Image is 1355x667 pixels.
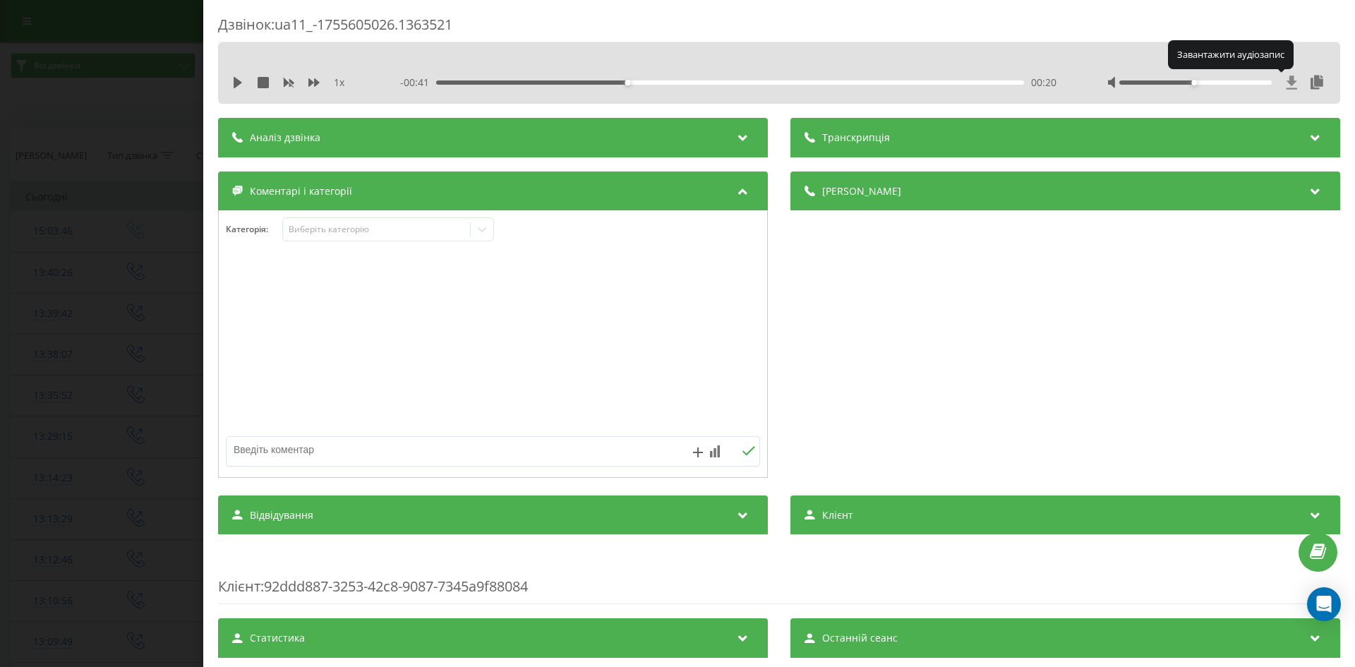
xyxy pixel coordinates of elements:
[218,577,260,596] span: Клієнт
[218,548,1340,604] div: : 92ddd887-3253-42c8-9087-7345a9f88084
[1307,587,1341,621] div: Open Intercom Messenger
[218,15,1340,42] div: Дзвінок : ua11_-1755605026.1363521
[250,508,313,522] span: Відвідування
[822,631,898,645] span: Останній сеанс
[334,76,344,90] span: 1 x
[226,224,282,234] h4: Категорія :
[822,508,853,522] span: Клієнт
[1031,76,1056,90] span: 00:20
[400,76,436,90] span: - 00:41
[250,184,352,198] span: Коментарі і категорії
[1168,40,1294,68] div: Завантажити аудіозапис
[250,631,305,645] span: Статистика
[289,224,465,235] div: Виберіть категорію
[625,80,630,85] div: Accessibility label
[822,131,890,145] span: Транскрипція
[822,184,901,198] span: [PERSON_NAME]
[1192,80,1198,85] div: Accessibility label
[250,131,320,145] span: Аналіз дзвінка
